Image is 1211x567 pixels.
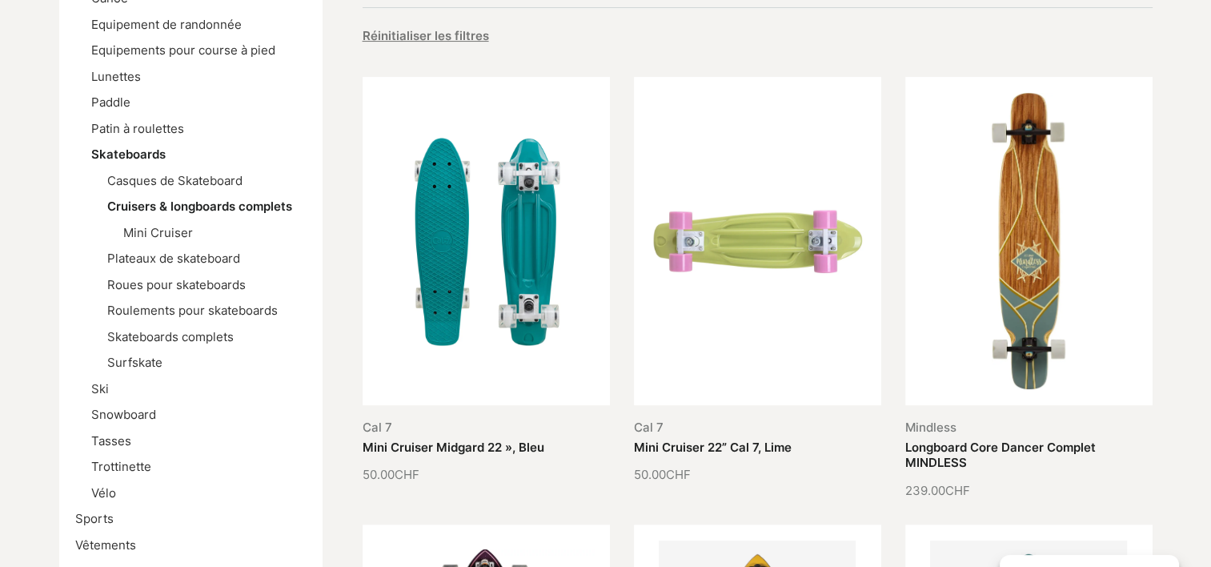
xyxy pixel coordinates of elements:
a: Equipements pour course à pied [91,42,275,58]
a: Skateboards [91,147,166,162]
a: Skateboards complets [107,329,234,344]
a: Vélo [91,485,116,501]
a: Mini Cruiser Midgard 22 », Bleu [363,440,544,455]
a: Equipement de randonnée [91,17,242,32]
a: Vêtements [75,537,136,553]
a: Ski [91,381,109,396]
a: Tasses [91,433,131,448]
a: Trottinette [91,459,151,474]
a: Sports [75,511,114,526]
a: Roulements pour skateboards [107,303,278,318]
a: Mini Cruiser [123,225,193,240]
a: Snowboard [91,407,156,422]
a: Patin à roulettes [91,121,184,136]
a: Mini Cruiser 22” Cal 7, Lime [634,440,792,455]
a: Cruisers & longboards complets [107,199,292,214]
a: Plateaux de skateboard [107,251,240,266]
a: Roues pour skateboards [107,277,246,292]
button: Réinitialiser les filtres [363,28,489,44]
a: Lunettes [91,69,141,84]
a: Casques de Skateboard [107,173,243,188]
a: Paddle [91,94,130,110]
a: Surfskate [107,355,162,370]
a: Longboard Core Dancer Complet MINDLESS [905,440,1096,471]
